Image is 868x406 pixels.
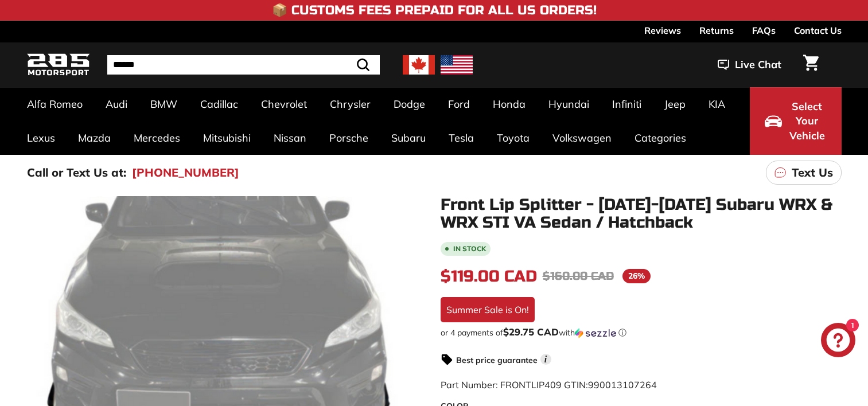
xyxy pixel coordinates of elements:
[456,355,538,365] strong: Best price guarantee
[382,87,437,121] a: Dodge
[485,121,541,155] a: Toyota
[441,379,657,391] span: Part Number: FRONTLIP409 GTIN:
[453,245,486,252] b: In stock
[441,297,535,322] div: Summer Sale is On!
[752,21,776,40] a: FAQs
[318,121,380,155] a: Porsche
[699,21,734,40] a: Returns
[541,121,623,155] a: Volkswagen
[139,87,189,121] a: BMW
[503,326,559,338] span: $29.75 CAD
[318,87,382,121] a: Chrysler
[644,21,681,40] a: Reviews
[441,327,842,338] div: or 4 payments of with
[601,87,653,121] a: Infiniti
[481,87,537,121] a: Honda
[192,121,262,155] a: Mitsubishi
[796,45,826,84] a: Cart
[122,121,192,155] a: Mercedes
[27,164,126,181] p: Call or Text Us at:
[67,121,122,155] a: Mazda
[437,87,481,121] a: Ford
[107,55,380,75] input: Search
[540,354,551,365] span: i
[380,121,437,155] a: Subaru
[766,161,842,185] a: Text Us
[653,87,697,121] a: Jeep
[697,87,737,121] a: KIA
[15,87,94,121] a: Alfa Romeo
[441,267,537,286] span: $119.00 CAD
[703,50,796,79] button: Live Chat
[792,164,833,181] p: Text Us
[272,3,597,17] h4: 📦 Customs Fees Prepaid for All US Orders!
[543,269,614,283] span: $160.00 CAD
[441,196,842,232] h1: Front Lip Splitter - [DATE]-[DATE] Subaru WRX & WRX STI VA Sedan / Hatchback
[15,121,67,155] a: Lexus
[588,379,657,391] span: 990013107264
[794,21,842,40] a: Contact Us
[437,121,485,155] a: Tesla
[250,87,318,121] a: Chevrolet
[735,57,781,72] span: Live Chat
[537,87,601,121] a: Hyundai
[575,328,616,338] img: Sezzle
[132,164,239,181] a: [PHONE_NUMBER]
[94,87,139,121] a: Audi
[262,121,318,155] a: Nissan
[441,327,842,338] div: or 4 payments of$29.75 CADwithSezzle Click to learn more about Sezzle
[623,121,698,155] a: Categories
[788,99,827,143] span: Select Your Vehicle
[750,87,842,155] button: Select Your Vehicle
[27,52,90,79] img: Logo_285_Motorsport_areodynamics_components
[818,323,859,360] inbox-online-store-chat: Shopify online store chat
[622,269,651,283] span: 26%
[189,87,250,121] a: Cadillac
